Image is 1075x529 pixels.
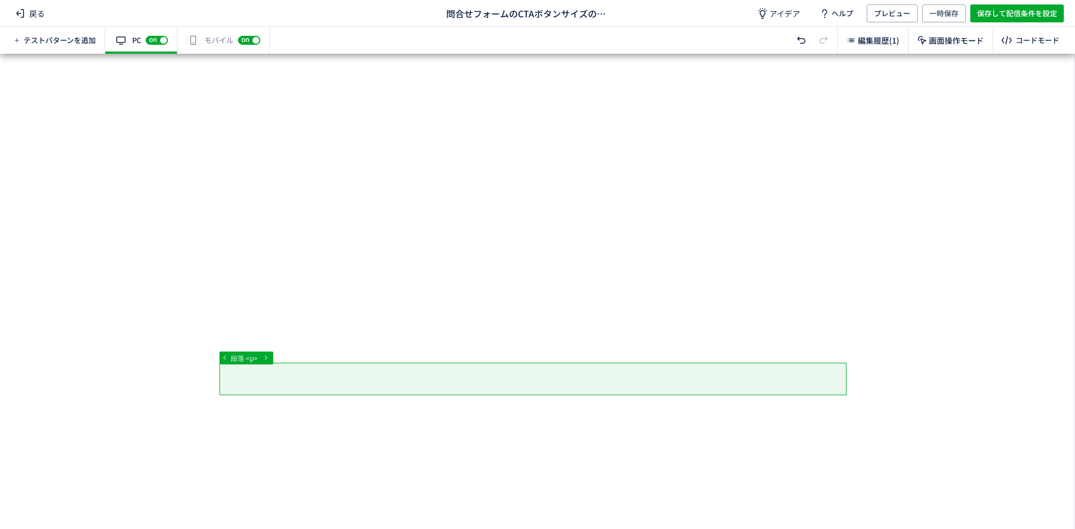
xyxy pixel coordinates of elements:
[929,4,959,22] span: 一時保存
[809,4,862,22] a: ヘルプ
[149,36,157,43] span: on
[977,4,1057,22] span: 保存して配信条件を設定
[24,35,96,46] span: テストパターンを追加
[228,353,260,363] span: 段落 <p>
[922,4,966,22] button: 一時保存
[867,4,918,22] button: プレビュー
[1016,35,1059,46] div: コードモード
[929,35,984,46] span: 画面操作モード
[831,4,853,22] span: ヘルプ
[446,7,614,20] span: 問合せフォームのCTAボタンサイズの変更
[970,4,1064,22] button: 保存して配信条件を設定
[769,8,800,19] span: アイデア
[11,4,49,22] span: 戻る
[874,4,910,22] span: プレビュー
[858,35,899,46] span: 編集履歴(1)
[241,36,249,43] span: on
